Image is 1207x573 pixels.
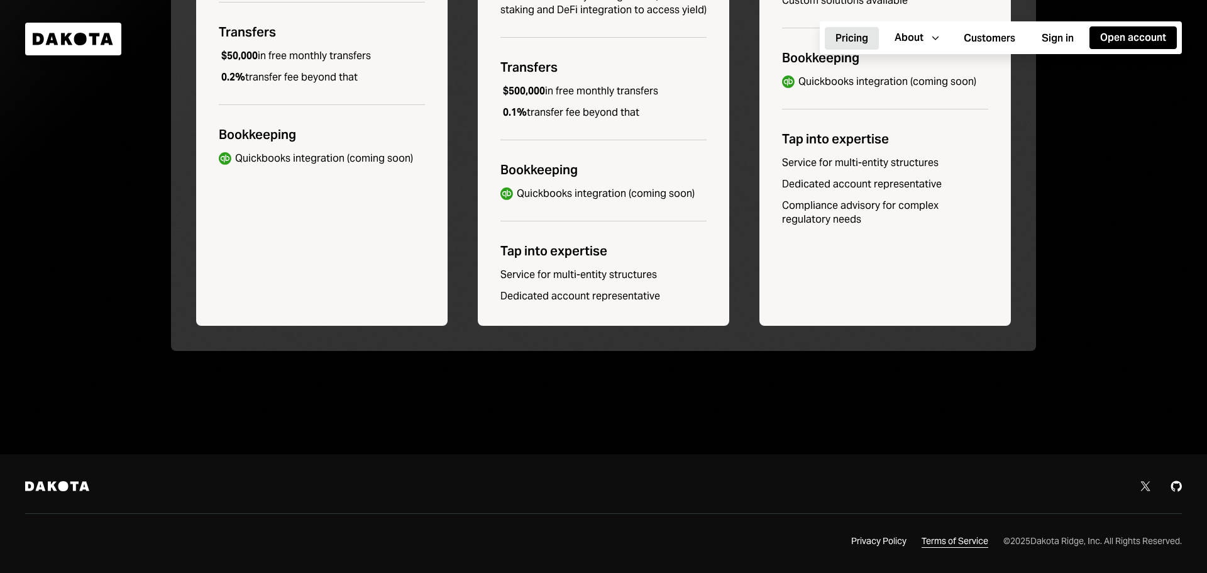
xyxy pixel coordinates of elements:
[895,31,923,45] div: About
[500,58,707,77] div: Transfers
[500,242,707,260] div: Tap into expertise
[221,49,258,62] b: $50,000
[503,84,545,97] b: $500,000
[219,70,358,84] div: transfer fee beyond that
[782,130,988,148] div: Tap into expertise
[235,152,413,165] div: Quickbooks integration (coming soon)
[503,106,527,119] b: 0.1%
[221,70,245,84] b: 0.2%
[500,289,707,303] div: Dedicated account representative
[782,156,988,170] div: Service for multi-entity structures
[517,187,695,201] div: Quickbooks integration (coming soon)
[1031,26,1084,50] a: Sign in
[500,268,707,282] div: Service for multi-entity structures
[851,534,907,548] a: Privacy Policy
[500,160,707,179] div: Bookkeeping
[219,23,425,42] div: Transfers
[782,48,988,67] div: Bookkeeping
[782,199,988,226] div: Compliance advisory for complex regulatory needs
[922,534,988,548] a: Terms of Service
[782,177,988,191] div: Dedicated account representative
[851,535,907,548] div: Privacy Policy
[1031,27,1084,50] button: Sign in
[1089,26,1177,49] button: Open account
[884,26,948,49] button: About
[825,26,879,50] a: Pricing
[500,84,658,98] div: in free monthly transfers
[953,27,1026,50] button: Customers
[825,27,879,50] button: Pricing
[953,26,1026,50] a: Customers
[798,75,976,89] div: Quickbooks integration (coming soon)
[219,49,371,63] div: in free monthly transfers
[1003,535,1182,547] div: © 2025 Dakota Ridge, Inc. All Rights Reserved.
[922,535,988,548] div: Terms of Service
[219,125,425,144] div: Bookkeeping
[500,106,639,120] div: transfer fee beyond that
